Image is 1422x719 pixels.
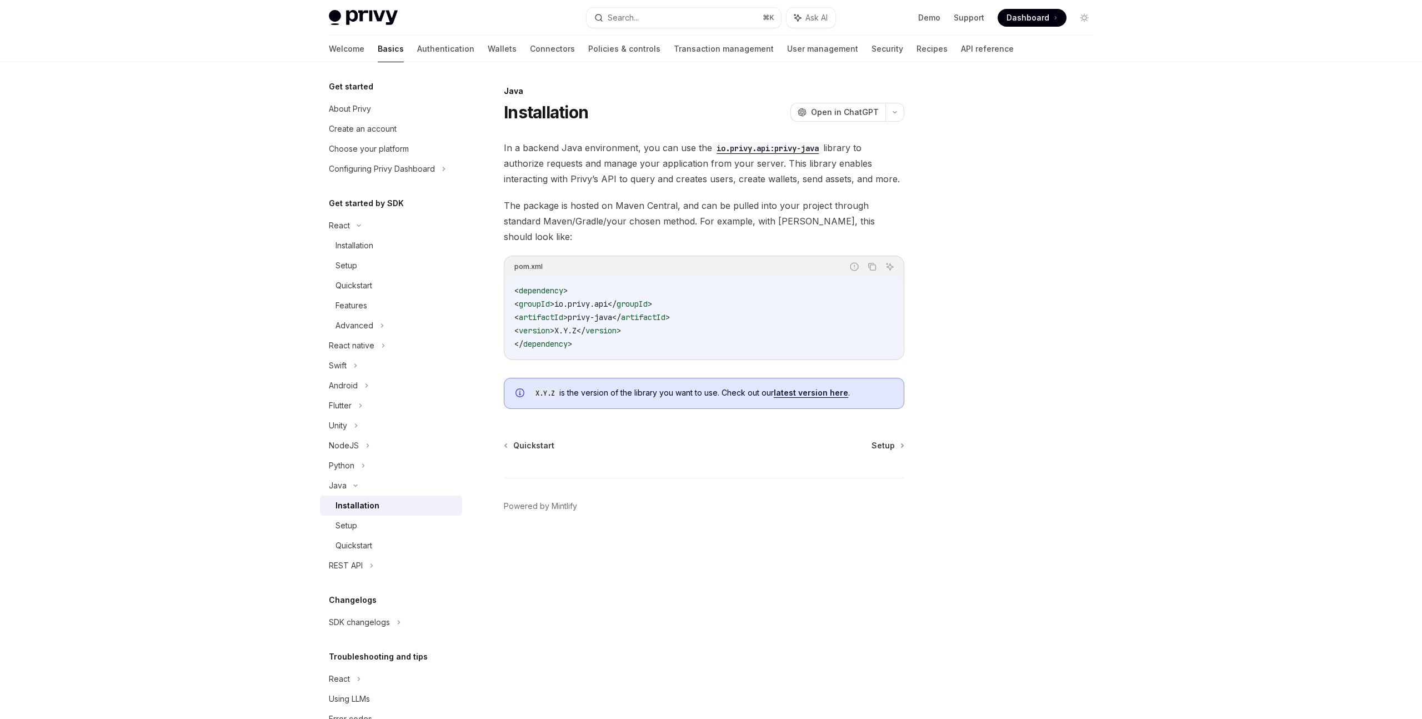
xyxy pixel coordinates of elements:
div: Flutter [329,399,352,412]
a: Demo [918,12,940,23]
span: > [648,299,652,309]
div: Quickstart [336,279,372,292]
span: is the version of the library you want to use. Check out our . [531,387,893,399]
a: Installation [320,496,462,516]
svg: Info [515,388,527,400]
div: Setup [336,259,357,272]
span: > [568,339,572,349]
a: Recipes [917,36,948,62]
span: Ask AI [805,12,828,23]
span: > [563,312,568,322]
span: < [514,326,519,336]
h5: Get started [329,80,373,93]
div: Create an account [329,122,397,136]
span: </ [608,299,617,309]
div: Android [329,379,358,392]
div: Java [329,479,347,492]
a: Using LLMs [320,689,462,709]
a: Basics [378,36,404,62]
button: Ask AI [787,8,835,28]
div: Java [504,86,904,97]
a: Policies & controls [588,36,660,62]
div: React [329,219,350,232]
div: Features [336,299,367,312]
a: Support [954,12,984,23]
div: Choose your platform [329,142,409,156]
span: io.privy.api [554,299,608,309]
div: REST API [329,559,363,572]
span: Dashboard [1007,12,1049,23]
span: Setup [872,440,895,451]
a: Create an account [320,119,462,139]
h5: Get started by SDK [329,197,404,210]
span: dependency [523,339,568,349]
span: Open in ChatGPT [811,107,879,118]
h1: Installation [504,102,588,122]
span: < [514,286,519,296]
div: SDK changelogs [329,616,390,629]
button: Toggle dark mode [1075,9,1093,27]
a: Dashboard [998,9,1066,27]
code: X.Y.Z [531,388,559,399]
span: version [519,326,550,336]
span: </ [514,339,523,349]
span: </ [612,312,621,322]
span: Quickstart [513,440,554,451]
div: Using LLMs [329,692,370,706]
a: Setup [320,256,462,276]
span: </ [577,326,585,336]
div: Installation [336,499,379,512]
a: Setup [872,440,903,451]
span: groupId [519,299,550,309]
a: Installation [320,236,462,256]
span: privy-java [568,312,612,322]
span: groupId [617,299,648,309]
a: Transaction management [674,36,774,62]
span: In a backend Java environment, you can use the library to authorize requests and manage your appl... [504,140,904,187]
a: Security [872,36,903,62]
span: dependency [519,286,563,296]
a: Connectors [530,36,575,62]
a: Features [320,296,462,316]
button: Search...⌘K [587,8,781,28]
span: < [514,299,519,309]
span: artifactId [519,312,563,322]
span: > [550,326,554,336]
button: Ask AI [883,259,897,274]
span: X.Y.Z [554,326,577,336]
span: ⌘ K [763,13,774,22]
span: > [563,286,568,296]
div: NodeJS [329,439,359,452]
a: Choose your platform [320,139,462,159]
span: < [514,312,519,322]
a: Quickstart [320,276,462,296]
div: pom.xml [514,259,543,274]
div: React native [329,339,374,352]
a: Welcome [329,36,364,62]
div: Search... [608,11,639,24]
a: Powered by Mintlify [504,501,577,512]
div: About Privy [329,102,371,116]
a: Authentication [417,36,474,62]
div: React [329,672,350,686]
a: About Privy [320,99,462,119]
h5: Troubleshooting and tips [329,650,428,663]
div: Python [329,459,354,472]
a: Quickstart [505,440,554,451]
span: > [550,299,554,309]
span: The package is hosted on Maven Central, and can be pulled into your project through standard Mave... [504,198,904,244]
a: latest version here [774,388,848,398]
button: Copy the contents from the code block [865,259,879,274]
div: Advanced [336,319,373,332]
img: light logo [329,10,398,26]
span: artifactId [621,312,665,322]
div: Configuring Privy Dashboard [329,162,435,176]
div: Setup [336,519,357,532]
a: User management [787,36,858,62]
div: Quickstart [336,539,372,552]
a: Wallets [488,36,517,62]
div: Installation [336,239,373,252]
a: Setup [320,516,462,536]
a: Quickstart [320,536,462,556]
button: Report incorrect code [847,259,862,274]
